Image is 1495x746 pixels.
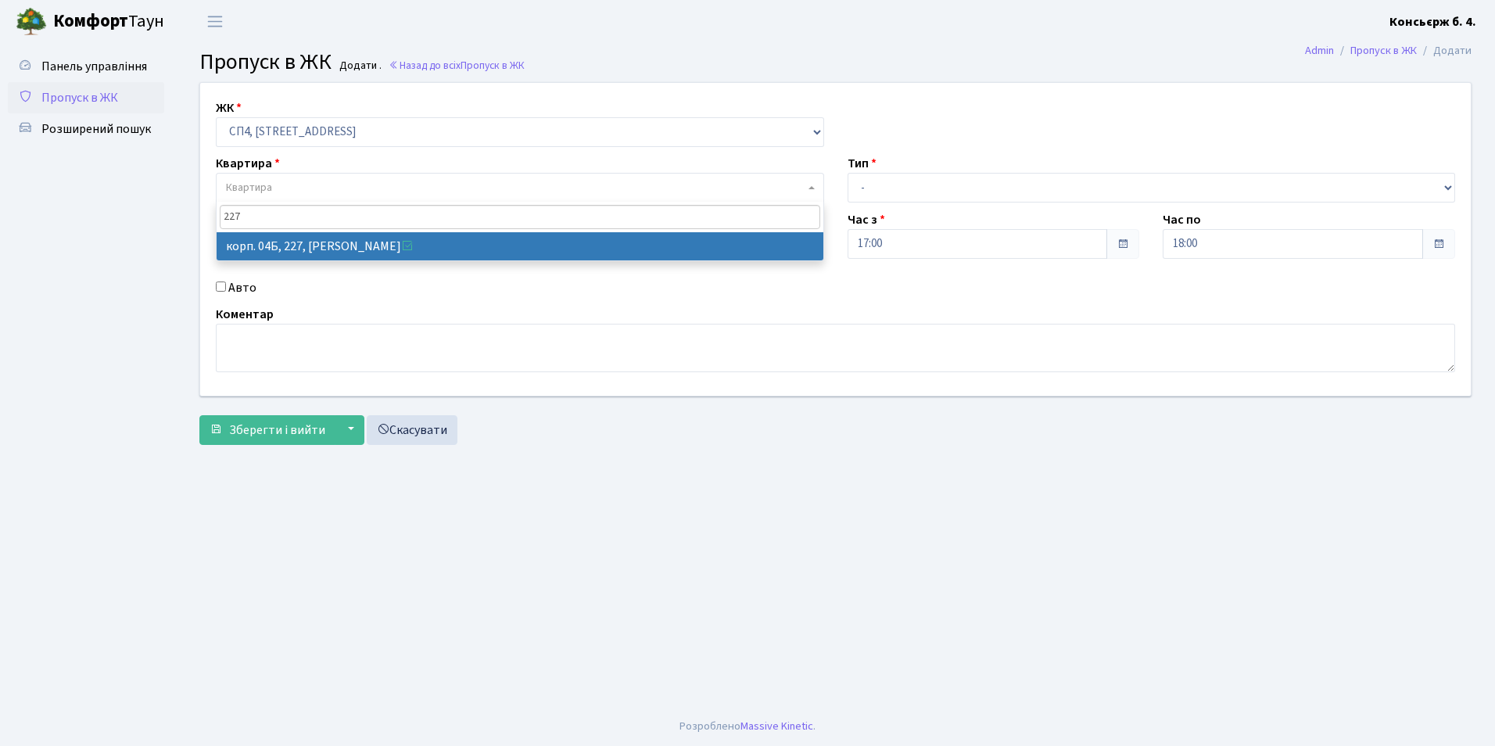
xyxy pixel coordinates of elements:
img: logo.png [16,6,47,38]
li: Додати [1417,42,1472,59]
label: Час по [1163,210,1201,229]
a: Massive Kinetic [740,718,813,734]
span: Пропуск в ЖК [41,89,118,106]
a: Пропуск в ЖК [8,82,164,113]
button: Зберегти і вийти [199,415,335,445]
a: Назад до всіхПропуск в ЖК [389,58,525,73]
label: Авто [228,278,256,297]
a: Admin [1305,42,1334,59]
label: ЖК [216,99,242,117]
span: Таун [53,9,164,35]
span: Зберегти і вийти [229,421,325,439]
span: Розширений пошук [41,120,151,138]
a: Скасувати [367,415,457,445]
label: Час з [848,210,885,229]
b: Консьєрж б. 4. [1389,13,1476,30]
a: Розширений пошук [8,113,164,145]
button: Переключити навігацію [195,9,235,34]
a: Консьєрж б. 4. [1389,13,1476,31]
span: Панель управління [41,58,147,75]
span: Квартира [226,180,272,195]
a: Панель управління [8,51,164,82]
div: Розроблено . [679,718,816,735]
span: Пропуск в ЖК [461,58,525,73]
label: Тип [848,154,877,173]
a: Пропуск в ЖК [1350,42,1417,59]
label: Коментар [216,305,274,324]
li: корп. 04Б, 227, [PERSON_NAME] [217,232,823,260]
nav: breadcrumb [1282,34,1495,67]
b: Комфорт [53,9,128,34]
label: Квартира [216,154,280,173]
small: Додати . [336,59,382,73]
span: Пропуск в ЖК [199,46,332,77]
